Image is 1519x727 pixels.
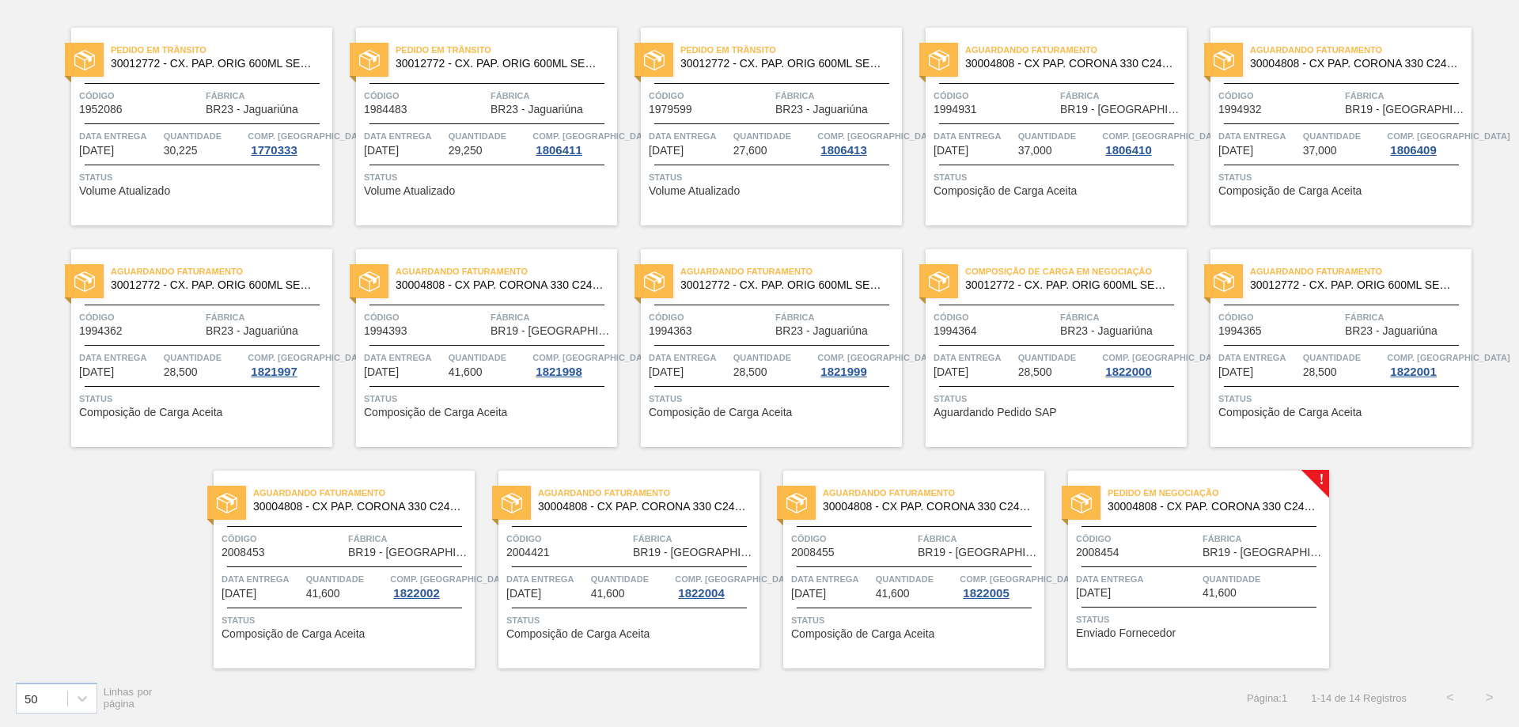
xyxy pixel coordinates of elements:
[1060,309,1183,325] span: Fábrica
[1076,571,1199,587] span: Data entrega
[364,407,507,418] span: Composição de Carga Aceita
[1218,185,1362,197] span: Composição de Carga Aceita
[1250,279,1459,291] span: 30012772 - CX. PAP. ORIG 600ML SEMI AUTOM C12 429
[364,350,445,365] span: Data entrega
[918,547,1040,559] span: BR19 - Nova Rio
[396,263,617,279] span: Aguardando Faturamento
[248,128,328,157] a: Comp. [GEOGRAPHIC_DATA]1770333
[649,309,771,325] span: Código
[1044,471,1329,668] a: !statusPedido em Negociação30004808 - CX PAP. CORONA 330 C24 WAVECódigo2008454FábricaBR19 - [GEOG...
[111,58,320,70] span: 30012772 - CX. PAP. ORIG 600ML SEMI AUTOM C12 429
[1214,271,1234,292] img: status
[364,309,487,325] span: Código
[396,279,604,291] span: 30004808 - CX PAP. CORONA 330 C24 WAVE
[817,365,869,378] div: 1821999
[965,42,1187,58] span: Aguardando Faturamento
[649,145,684,157] span: 23/08/2025
[934,88,1056,104] span: Código
[1187,249,1472,447] a: statusAguardando Faturamento30012772 - CX. PAP. ORIG 600ML SEMI AUTOM C12 429Código1994365Fábrica...
[532,144,585,157] div: 1806411
[617,249,902,447] a: statusAguardando Faturamento30012772 - CX. PAP. ORIG 600ML SEMI AUTOM C12 429Código1994363Fábrica...
[506,571,587,587] span: Data entrega
[680,42,902,58] span: Pedido em Trânsito
[25,691,38,705] div: 50
[390,571,513,587] span: Comp. Carga
[164,350,244,365] span: Quantidade
[222,612,471,628] span: Status
[396,58,604,70] span: 30012772 - CX. PAP. ORIG 600ML SEMI AUTOM C12 429
[449,366,483,378] span: 41,600
[680,279,889,291] span: 30012772 - CX. PAP. ORIG 600ML SEMI AUTOM C12 429
[390,587,442,600] div: 1822002
[1102,365,1154,378] div: 1822000
[532,350,655,365] span: Comp. Carga
[506,612,756,628] span: Status
[248,365,300,378] div: 1821997
[965,58,1174,70] span: 30004808 - CX PAP. CORONA 330 C24 WAVE
[79,391,328,407] span: Status
[649,407,792,418] span: Composição de Carga Aceita
[644,271,665,292] img: status
[111,279,320,291] span: 30012772 - CX. PAP. ORIG 600ML SEMI AUTOM C12 429
[1387,128,1468,157] a: Comp. [GEOGRAPHIC_DATA]1806409
[491,104,583,115] span: BR23 - Jaguariúna
[1218,350,1299,365] span: Data entrega
[1076,547,1119,559] span: 2008454
[364,391,613,407] span: Status
[1218,309,1341,325] span: Código
[617,28,902,225] a: statusPedido em Trânsito30012772 - CX. PAP. ORIG 600ML SEMI AUTOM C12 429Código1979599FábricaBR23...
[532,128,655,144] span: Comp. Carga
[164,145,198,157] span: 30,225
[538,485,759,501] span: Aguardando Faturamento
[823,501,1032,513] span: 30004808 - CX PAP. CORONA 330 C24 WAVE
[934,407,1057,418] span: Aguardando Pedido SAP
[111,42,332,58] span: Pedido em Trânsito
[1060,104,1183,115] span: BR19 - Nova Rio
[79,128,160,144] span: Data entrega
[960,571,1082,587] span: Comp. Carga
[332,28,617,225] a: statusPedido em Trânsito30012772 - CX. PAP. ORIG 600ML SEMI AUTOM C12 429Código1984483FábricaBR23...
[1218,366,1253,378] span: 12/09/2025
[817,350,898,378] a: Comp. [GEOGRAPHIC_DATA]1821999
[675,571,797,587] span: Comp. Carga
[1345,309,1468,325] span: Fábrica
[934,145,968,157] span: 25/08/2025
[965,279,1174,291] span: 30012772 - CX. PAP. ORIG 600ML SEMI AUTOM C12 429
[79,88,202,104] span: Código
[79,185,170,197] span: Volume Atualizado
[364,185,455,197] span: Volume Atualizado
[649,104,692,115] span: 1979599
[965,263,1187,279] span: Composição de Carga em Negociação
[649,350,729,365] span: Data entrega
[1076,531,1199,547] span: Código
[644,50,665,70] img: status
[1345,325,1438,337] span: BR23 - Jaguariúna
[248,128,370,144] span: Comp. Carga
[1214,50,1234,70] img: status
[1076,612,1325,627] span: Status
[1218,128,1299,144] span: Data entrega
[79,325,123,337] span: 1994362
[1303,145,1337,157] span: 37,000
[649,185,740,197] span: Volume Atualizado
[680,263,902,279] span: Aguardando Faturamento
[1303,128,1384,144] span: Quantidade
[449,145,483,157] span: 29,250
[348,531,471,547] span: Fábrica
[1247,692,1287,704] span: Página : 1
[222,531,344,547] span: Código
[649,169,898,185] span: Status
[364,325,407,337] span: 1994393
[449,350,529,365] span: Quantidade
[680,58,889,70] span: 30012772 - CX. PAP. ORIG 600ML SEMI AUTOM C12 429
[1311,692,1407,704] span: 1 - 14 de 14 Registros
[1303,366,1337,378] span: 28,500
[960,571,1040,600] a: Comp. [GEOGRAPHIC_DATA]1822005
[1076,627,1176,639] span: Enviado Fornecedor
[532,128,613,157] a: Comp. [GEOGRAPHIC_DATA]1806411
[222,547,265,559] span: 2008453
[306,571,387,587] span: Quantidade
[876,588,910,600] span: 41,600
[934,169,1183,185] span: Status
[348,547,471,559] span: BR19 - Nova Rio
